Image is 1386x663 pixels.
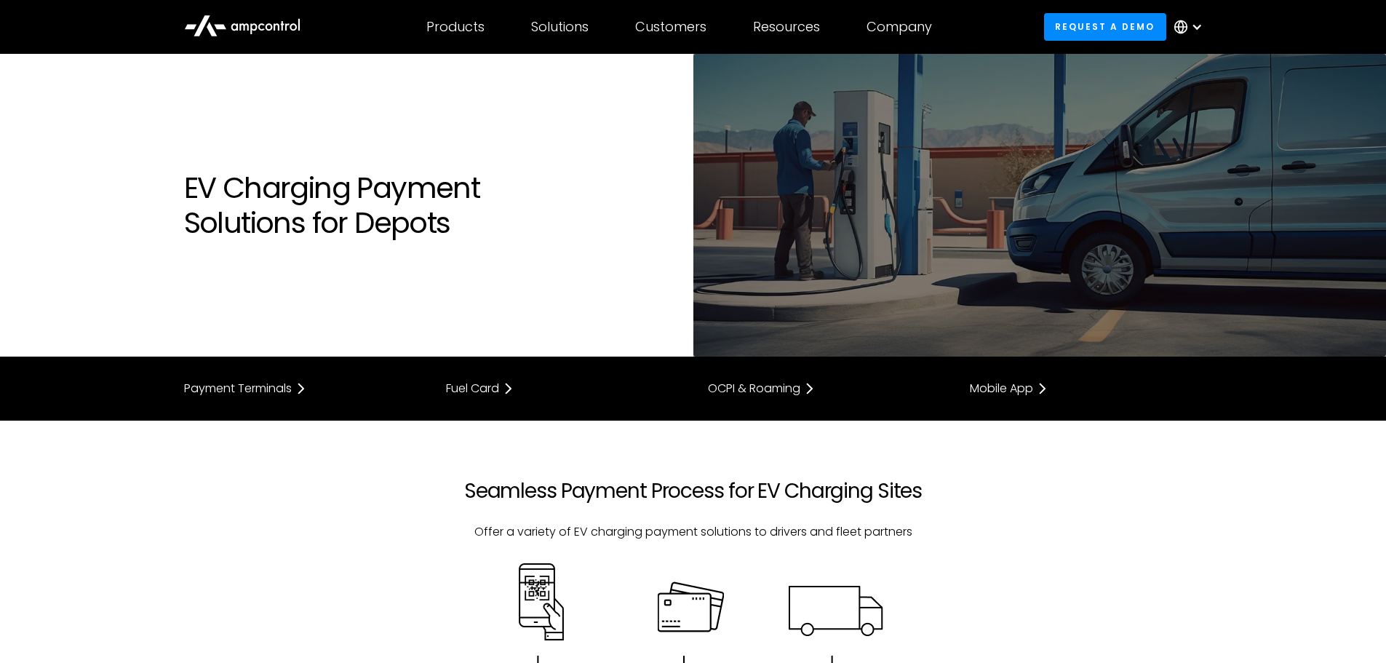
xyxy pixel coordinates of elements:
div: Resources [753,19,820,35]
div: Customers [635,19,706,35]
div: Products [426,19,485,35]
a: Mobile App [970,380,1203,397]
a: Request a demo [1044,13,1166,40]
div: Fuel Card [446,383,499,394]
div: OCPI & Roaming [708,383,800,394]
div: Mobile App [970,383,1033,394]
p: Offer a variety of EV charging payment solutions to drivers and fleet partners [446,524,941,540]
div: Payment Terminals [184,383,292,394]
a: Fuel Card [446,380,679,397]
div: Company [867,19,932,35]
h1: EV Charging Payment Solutions for Depots [184,170,679,240]
a: Payment Terminals [184,380,417,397]
div: Solutions [531,19,589,35]
a: OCPI & Roaming [708,380,941,397]
h2: Seamless Payment Process for EV Charging Sites [446,479,941,504]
